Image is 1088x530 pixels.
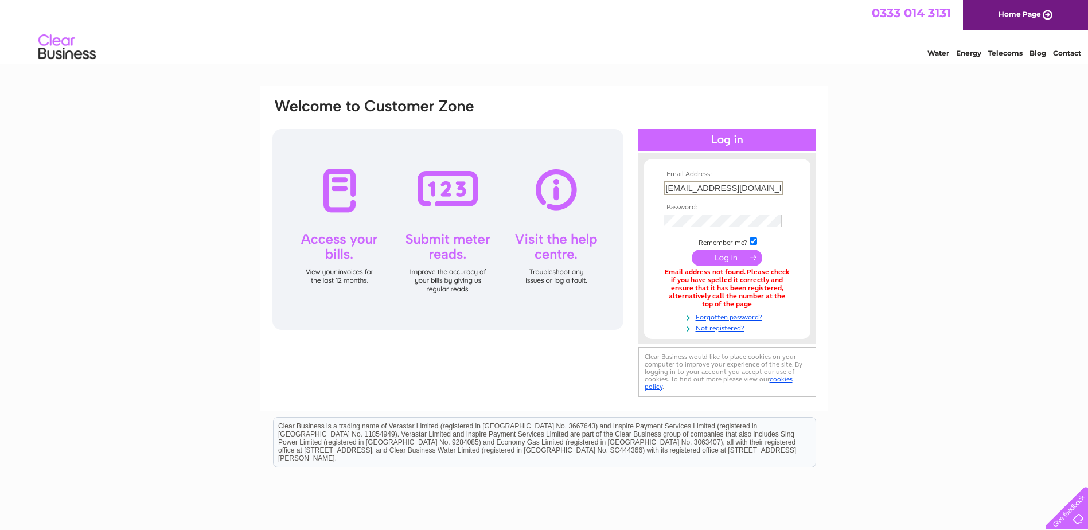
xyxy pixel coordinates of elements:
[927,49,949,57] a: Water
[664,268,791,308] div: Email address not found. Please check if you have spelled it correctly and ensure that it has bee...
[661,236,794,247] td: Remember me?
[692,250,762,266] input: Submit
[956,49,981,57] a: Energy
[664,311,794,322] a: Forgotten password?
[988,49,1023,57] a: Telecoms
[661,170,794,178] th: Email Address:
[661,204,794,212] th: Password:
[1053,49,1081,57] a: Contact
[638,347,816,397] div: Clear Business would like to place cookies on your computer to improve your experience of the sit...
[1029,49,1046,57] a: Blog
[274,6,816,56] div: Clear Business is a trading name of Verastar Limited (registered in [GEOGRAPHIC_DATA] No. 3667643...
[664,322,794,333] a: Not registered?
[872,6,951,20] a: 0333 014 3131
[645,375,793,391] a: cookies policy
[38,30,96,65] img: logo.png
